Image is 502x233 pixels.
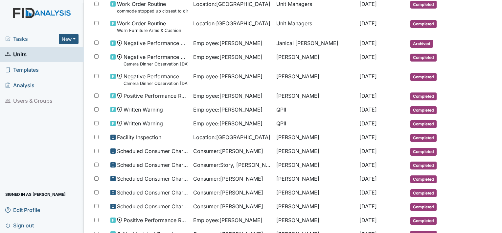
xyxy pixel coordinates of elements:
[359,134,377,141] span: [DATE]
[5,220,34,230] span: Sign out
[124,216,188,224] span: Positive Performance Review
[359,54,377,60] span: [DATE]
[410,1,437,9] span: Completed
[410,54,437,62] span: Completed
[117,8,188,14] small: commode stopped up closest to dining room
[359,189,377,196] span: [DATE]
[274,37,357,50] td: Janical [PERSON_NAME]
[410,189,437,197] span: Completed
[274,70,357,89] td: [PERSON_NAME]
[59,34,79,44] button: New
[359,92,377,99] span: [DATE]
[410,120,437,128] span: Completed
[274,103,357,117] td: QPII
[274,131,357,144] td: [PERSON_NAME]
[274,117,357,131] td: QPII
[193,147,263,155] span: Consumer : [PERSON_NAME]
[193,175,263,183] span: Consumer : [PERSON_NAME]
[359,106,377,113] span: [DATE]
[410,203,437,211] span: Completed
[359,73,377,80] span: [DATE]
[274,50,357,70] td: [PERSON_NAME]
[193,72,262,80] span: Employee : [PERSON_NAME]
[274,200,357,214] td: [PERSON_NAME]
[124,92,188,100] span: Positive Performance Review
[359,162,377,168] span: [DATE]
[124,53,188,67] span: Negative Performance Review Camera Dinner Observation 8 18 2025
[193,19,270,27] span: Location : [GEOGRAPHIC_DATA]
[117,161,188,169] span: Scheduled Consumer Chart Review
[410,73,437,81] span: Completed
[274,158,357,172] td: [PERSON_NAME]
[193,39,262,47] span: Employee : [PERSON_NAME]
[117,147,188,155] span: Scheduled Consumer Chart Review
[117,27,181,34] small: Worn Furniture Arms & Cushion
[410,217,437,225] span: Completed
[5,49,27,60] span: Units
[5,189,66,199] span: Signed in as [PERSON_NAME]
[5,35,59,43] a: Tasks
[359,20,377,27] span: [DATE]
[359,217,377,223] span: [DATE]
[359,148,377,154] span: [DATE]
[274,144,357,158] td: [PERSON_NAME]
[359,175,377,182] span: [DATE]
[117,19,181,34] span: Work Order Routine Worn Furniture Arms & Cushion
[124,106,163,114] span: Written Warning
[124,80,188,87] small: Camera Dinner Observation [DATE]
[410,162,437,169] span: Completed
[359,1,377,7] span: [DATE]
[410,134,437,142] span: Completed
[274,186,357,200] td: [PERSON_NAME]
[193,216,262,224] span: Employee : [PERSON_NAME]
[5,65,39,75] span: Templates
[193,119,262,127] span: Employee : [PERSON_NAME]
[124,72,188,87] span: Negative Performance Review Camera Dinner Observation 8 18 2025
[193,133,270,141] span: Location : [GEOGRAPHIC_DATA]
[359,203,377,210] span: [DATE]
[193,53,262,61] span: Employee : [PERSON_NAME]
[5,205,40,215] span: Edit Profile
[274,17,357,36] td: Unit Managers
[274,214,357,227] td: [PERSON_NAME]
[5,80,34,91] span: Analysis
[193,92,262,100] span: Employee : [PERSON_NAME]
[117,175,188,183] span: Scheduled Consumer Chart Review
[410,20,437,28] span: Completed
[117,189,188,196] span: Scheduled Consumer Chart Review
[193,202,263,210] span: Consumer : [PERSON_NAME]
[359,40,377,46] span: [DATE]
[410,92,437,100] span: Completed
[117,133,161,141] span: Facility Inspection
[359,120,377,127] span: [DATE]
[117,202,188,210] span: Scheduled Consumer Chart Review
[193,106,262,114] span: Employee : [PERSON_NAME]
[410,40,433,48] span: Archived
[410,175,437,183] span: Completed
[274,172,357,186] td: [PERSON_NAME]
[124,119,163,127] span: Written Warning
[410,106,437,114] span: Completed
[410,148,437,156] span: Completed
[124,39,188,47] span: Negative Performance Review
[274,89,357,103] td: [PERSON_NAME]
[193,189,263,196] span: Consumer : [PERSON_NAME]
[124,61,188,67] small: Camera Dinner Observation [DATE]
[193,161,271,169] span: Consumer : Story, [PERSON_NAME]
